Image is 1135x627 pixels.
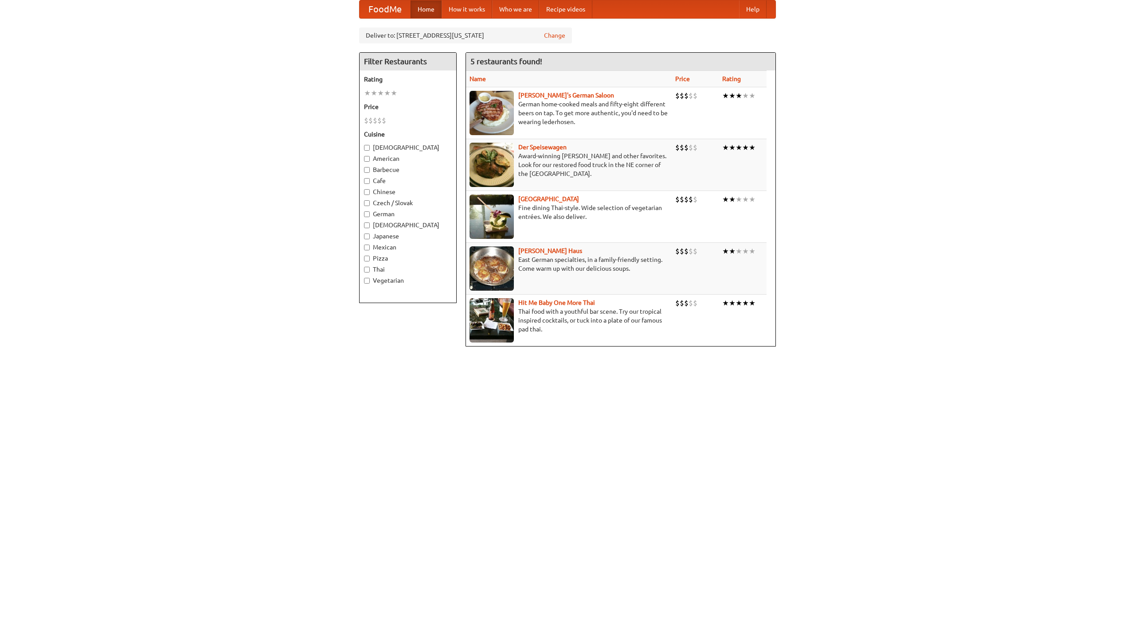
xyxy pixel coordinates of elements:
label: Cafe [364,176,452,185]
input: Chinese [364,189,370,195]
h4: Filter Restaurants [360,53,456,70]
input: Pizza [364,256,370,261]
li: ★ [742,143,749,152]
a: Who we are [492,0,539,18]
li: $ [684,195,689,204]
a: [GEOGRAPHIC_DATA] [518,195,579,203]
li: ★ [377,88,384,98]
label: American [364,154,452,163]
input: German [364,211,370,217]
li: $ [680,246,684,256]
li: ★ [729,143,736,152]
li: $ [689,246,693,256]
label: Vegetarian [364,276,452,285]
input: Vegetarian [364,278,370,284]
li: ★ [749,143,755,152]
li: ★ [722,195,729,204]
label: Mexican [364,243,452,252]
p: German home-cooked meals and fifty-eight different beers on tap. To get more authentic, you'd nee... [470,100,668,126]
img: speisewagen.jpg [470,143,514,187]
li: $ [684,246,689,256]
label: Japanese [364,232,452,241]
li: ★ [729,91,736,101]
p: Fine dining Thai-style. Wide selection of vegetarian entrées. We also deliver. [470,203,668,221]
li: $ [675,246,680,256]
li: $ [684,143,689,152]
a: [PERSON_NAME] Haus [518,247,582,254]
li: ★ [736,246,742,256]
label: [DEMOGRAPHIC_DATA] [364,143,452,152]
li: $ [368,116,373,125]
p: East German specialties, in a family-friendly setting. Come warm up with our delicious soups. [470,255,668,273]
img: satay.jpg [470,195,514,239]
li: $ [689,298,693,308]
label: Thai [364,265,452,274]
input: Czech / Slovak [364,200,370,206]
li: $ [382,116,386,125]
input: American [364,156,370,162]
h5: Price [364,102,452,111]
li: ★ [742,195,749,204]
a: Change [544,31,565,40]
label: Czech / Slovak [364,199,452,207]
li: $ [689,143,693,152]
li: $ [684,91,689,101]
li: ★ [729,246,736,256]
a: Rating [722,75,741,82]
li: ★ [736,91,742,101]
li: ★ [722,246,729,256]
li: $ [680,91,684,101]
li: $ [693,91,697,101]
li: $ [377,116,382,125]
img: kohlhaus.jpg [470,246,514,291]
label: Barbecue [364,165,452,174]
li: $ [364,116,368,125]
li: $ [689,91,693,101]
li: ★ [749,298,755,308]
li: $ [680,195,684,204]
b: [PERSON_NAME]'s German Saloon [518,92,614,99]
li: ★ [729,195,736,204]
li: ★ [722,298,729,308]
a: Help [739,0,767,18]
input: [DEMOGRAPHIC_DATA] [364,222,370,228]
input: Japanese [364,234,370,239]
input: [DEMOGRAPHIC_DATA] [364,145,370,151]
a: Name [470,75,486,82]
li: $ [680,298,684,308]
input: Cafe [364,178,370,184]
a: How it works [442,0,492,18]
div: Deliver to: [STREET_ADDRESS][US_STATE] [359,27,572,43]
a: Price [675,75,690,82]
ng-pluralize: 5 restaurants found! [470,57,542,66]
li: $ [373,116,377,125]
a: Der Speisewagen [518,144,567,151]
input: Mexican [364,245,370,250]
li: $ [693,298,697,308]
input: Barbecue [364,167,370,173]
p: Thai food with a youthful bar scene. Try our tropical inspired cocktails, or tuck into a plate of... [470,307,668,334]
a: Home [411,0,442,18]
a: Recipe videos [539,0,592,18]
label: Pizza [364,254,452,263]
li: $ [684,298,689,308]
p: Award-winning [PERSON_NAME] and other favorites. Look for our restored food truck in the NE corne... [470,152,668,178]
li: $ [675,91,680,101]
li: ★ [722,143,729,152]
a: Hit Me Baby One More Thai [518,299,595,306]
a: FoodMe [360,0,411,18]
li: $ [689,195,693,204]
li: ★ [736,143,742,152]
li: ★ [722,91,729,101]
li: $ [693,143,697,152]
img: esthers.jpg [470,91,514,135]
li: ★ [729,298,736,308]
label: [DEMOGRAPHIC_DATA] [364,221,452,230]
h5: Cuisine [364,130,452,139]
h5: Rating [364,75,452,84]
li: ★ [742,246,749,256]
li: ★ [736,195,742,204]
